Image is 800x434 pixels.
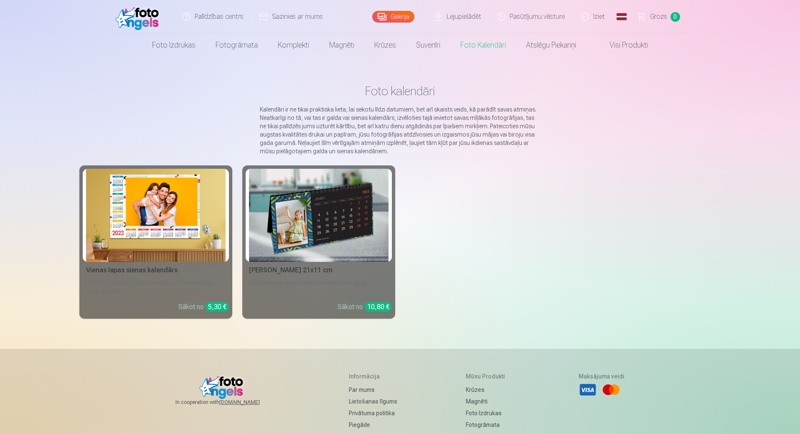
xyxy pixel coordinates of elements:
a: Magnēti [319,33,364,57]
span: Grozs [650,12,667,22]
a: Par mums [349,384,397,396]
img: Galda kalendārs 21x11 cm [249,169,389,262]
div: [PERSON_NAME] 21x11 cm [246,265,392,275]
span: In cooperation with [175,399,280,406]
a: Magnēti [466,396,510,407]
h5: Maksājuma veidi [579,372,625,381]
a: Krūzes [364,33,406,57]
a: [DOMAIN_NAME] [219,399,280,406]
div: Baudiet savu iecienītāko fotoattēlu visu gadu [246,279,392,295]
a: Foto kalendāri [450,33,516,57]
h5: Mūsu produkti [466,372,510,381]
a: Foto izdrukas [466,407,510,419]
div: Sākot no [178,302,229,312]
div: Vienas lapas sienas kalendārs [83,265,229,275]
a: Galda kalendārs 21x11 cm[PERSON_NAME] 21x11 cmBaudiet savu iecienītāko fotoattēlu visu gaduSākot ... [242,165,395,319]
a: Visi produkti [586,33,658,57]
li: Visa [579,381,597,399]
div: Sākot no [338,302,392,312]
a: Krūzes [466,384,510,396]
a: Suvenīri [406,33,450,57]
a: Lietošanas līgums [349,396,397,407]
a: Atslēgu piekariņi [516,33,586,57]
li: Mastercard [602,381,620,399]
p: Kalendāri ir ne tikai praktiska lieta, lai sekotu līdzi datumiem, bet arī skaists veids, kā parād... [260,105,541,155]
span: 0 [670,12,680,22]
a: Piegāde [349,419,397,431]
a: Komplekti [268,33,319,57]
div: [PERSON_NAME] savu iecienītāko fotoattēlu visa gada garumā [83,279,229,295]
a: Privātuma politika [349,407,397,419]
a: Vienas lapas sienas kalendārsVienas lapas sienas kalendārs[PERSON_NAME] savu iecienītāko fotoattē... [79,165,232,319]
div: 10,80 € [365,302,392,312]
img: /fa1 [115,3,163,30]
h1: Foto kalendāri [86,84,714,99]
div: 5,30 € [206,302,229,312]
a: Foto izdrukas [142,33,206,57]
h5: Informācija [349,372,397,381]
a: Fotogrāmata [466,419,510,431]
img: Vienas lapas sienas kalendārs [86,169,226,262]
a: Fotogrāmata [206,33,268,57]
a: Galerija [372,11,414,23]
